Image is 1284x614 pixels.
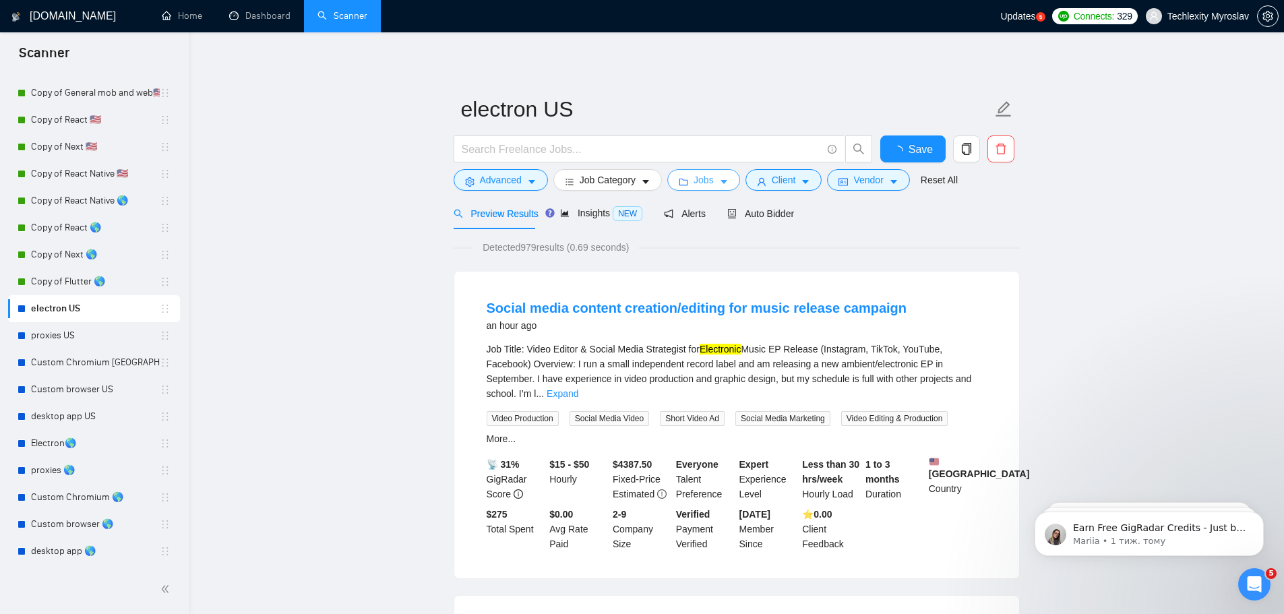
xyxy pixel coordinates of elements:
a: Custom Chromium [GEOGRAPHIC_DATA] [31,349,160,376]
button: settingAdvancedcaret-down [454,169,548,191]
span: Alerts [664,208,706,219]
a: desktop app 🌎 [31,538,160,565]
b: 2-9 [613,509,626,520]
span: Advanced [480,173,522,187]
b: $ 4387.50 [613,459,652,470]
span: Detected 979 results (0.69 seconds) [473,240,638,255]
a: Social media content creation/editing for music release campaign [487,301,907,315]
span: holder [160,222,171,233]
button: copy [953,135,980,162]
span: Short Video Ad [660,411,725,426]
span: search [846,143,872,155]
span: Video Production [487,411,559,426]
span: holder [160,330,171,341]
span: holder [160,438,171,449]
span: holder [160,249,171,260]
b: [DATE] [739,509,770,520]
div: an hour ago [487,317,907,334]
input: Scanner name... [461,92,992,126]
b: Verified [676,509,710,520]
a: desktop app US [31,403,160,430]
span: notification [664,209,673,218]
li: Custom Chromium US [8,349,180,376]
a: 5 [1036,12,1045,22]
div: Total Spent [484,507,547,551]
button: search [845,135,872,162]
a: Copy of React 🌎 [31,214,160,241]
span: 329 [1117,9,1132,24]
text: 5 [1039,14,1042,20]
iframe: Intercom notifications повідомлення [1014,483,1284,578]
span: caret-down [719,177,729,187]
span: Scanner [8,43,80,71]
div: Duration [863,457,926,501]
li: Copy of React 🇺🇸 [8,106,180,133]
div: Talent Preference [673,457,737,501]
li: Electron🌎 [8,430,180,457]
li: proxies US [8,322,180,349]
span: holder [160,142,171,152]
img: logo [11,6,21,28]
span: info-circle [828,145,836,154]
iframe: Intercom live chat [1238,568,1271,601]
li: electron US [8,295,180,322]
a: proxies US [31,322,160,349]
a: Copy of Flutter 🌎 [31,268,160,295]
span: holder [160,168,171,179]
div: Experience Level [737,457,800,501]
div: GigRadar Score [484,457,547,501]
span: holder [160,492,171,503]
span: copy [954,143,979,155]
span: ... [536,388,544,399]
a: More... [487,433,516,444]
input: Search Freelance Jobs... [462,141,822,158]
span: info-circle [514,489,523,499]
span: holder [160,115,171,125]
div: Tooltip anchor [544,207,556,219]
div: Fixed-Price [610,457,673,501]
span: 5 [1266,568,1277,579]
span: idcard [838,177,848,187]
b: Less than 30 hrs/week [802,459,859,485]
button: barsJob Categorycaret-down [553,169,662,191]
span: caret-down [801,177,810,187]
a: Copy of React Native 🌎 [31,187,160,214]
div: Country [926,457,989,501]
span: folder [679,177,688,187]
span: exclamation-circle [657,489,667,499]
div: Member Since [737,507,800,551]
div: Avg Rate Paid [547,507,610,551]
a: dashboardDashboard [229,10,291,22]
a: Electron🌎 [31,430,160,457]
span: Connects: [1074,9,1114,24]
span: robot [727,209,737,218]
span: holder [160,519,171,530]
li: Custom browser 🌎 [8,511,180,538]
span: user [1149,11,1159,21]
a: Copy of React 🇺🇸 [31,106,160,133]
span: holder [160,411,171,422]
span: search [454,209,463,218]
a: setting [1257,11,1279,22]
span: caret-down [527,177,537,187]
span: Vendor [853,173,883,187]
a: Copy of Next 🌎 [31,241,160,268]
li: Copy of Next 🇺🇸 [8,133,180,160]
b: $15 - $50 [549,459,589,470]
li: Custom browser US [8,376,180,403]
div: Job Title: Video Editor & Social Media Strategist for Music EP Release (Instagram, TikTok, YouTub... [487,342,987,401]
button: folderJobscaret-down [667,169,740,191]
li: desktop app US [8,403,180,430]
li: Copy of React 🌎 [8,214,180,241]
div: Hourly [547,457,610,501]
span: holder [160,546,171,557]
mark: Electronic [700,344,741,355]
a: Custom Chromium 🌎 [31,484,160,511]
span: caret-down [641,177,650,187]
button: userClientcaret-down [745,169,822,191]
span: Job Category [580,173,636,187]
div: Company Size [610,507,673,551]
